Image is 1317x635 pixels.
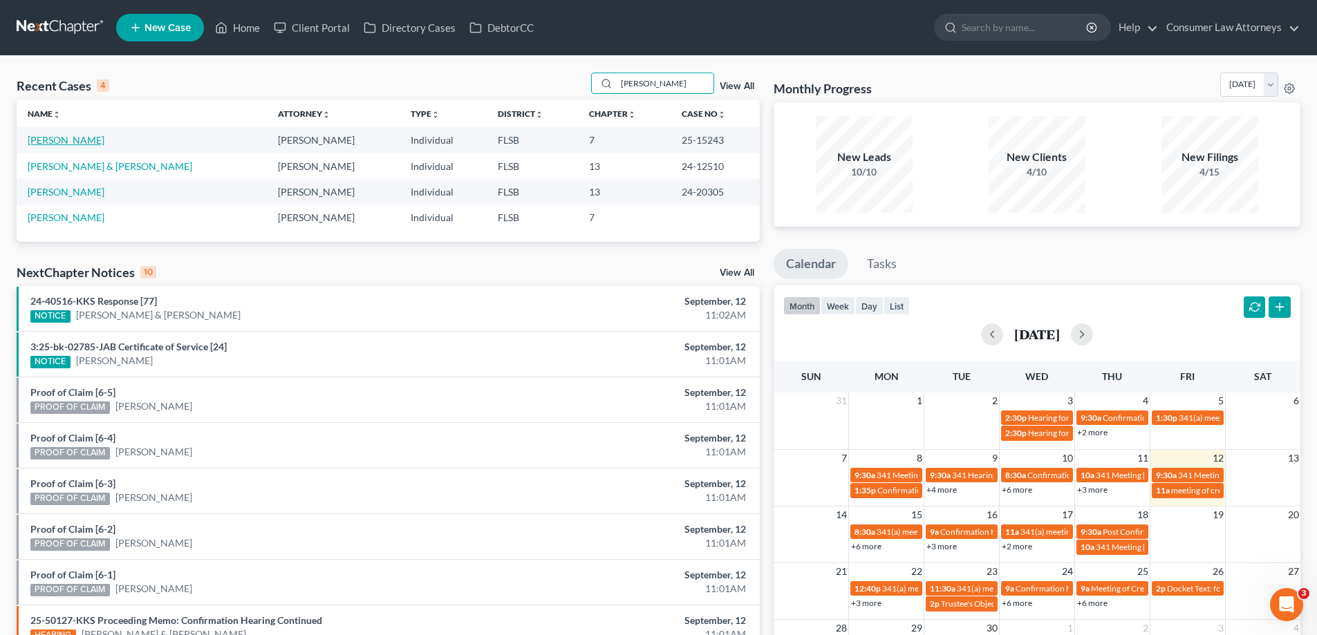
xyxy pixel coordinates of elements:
[516,536,746,550] div: 11:01AM
[617,73,713,93] input: Search by name...
[30,401,110,414] div: PROOF OF CLAIM
[926,541,957,551] a: +3 more
[941,598,1076,609] span: Trustee's Objection [PERSON_NAME]
[1211,563,1225,580] span: 26
[671,153,760,179] td: 24-12510
[267,153,400,179] td: [PERSON_NAME]
[1211,506,1225,523] span: 19
[17,77,109,94] div: Recent Cases
[516,582,746,596] div: 11:01AM
[1081,527,1101,537] span: 9:30a
[720,268,754,278] a: View All
[1028,413,1209,423] span: Hearing for [PERSON_NAME] & [PERSON_NAME]
[400,153,487,179] td: Individual
[267,179,400,205] td: [PERSON_NAME]
[30,538,110,551] div: PROOF OF CLAIM
[30,386,115,398] a: Proof of Claim [6-5]
[516,445,746,459] div: 11:01AM
[628,111,636,119] i: unfold_more
[1028,428,1209,438] span: Hearing for [PERSON_NAME] & [PERSON_NAME]
[267,15,357,40] a: Client Portal
[783,296,821,315] button: month
[1156,485,1170,495] span: 11a
[834,506,848,523] span: 14
[851,598,881,608] a: +3 more
[578,179,671,205] td: 13
[140,266,156,278] div: 10
[1066,392,1074,409] span: 3
[855,296,884,315] button: day
[28,211,104,223] a: [PERSON_NAME]
[30,569,115,580] a: Proof of Claim [6-1]
[854,527,875,537] span: 8:30a
[915,450,924,466] span: 8
[1081,413,1101,423] span: 9:30a
[991,392,999,409] span: 2
[115,582,192,596] a: [PERSON_NAME]
[28,160,192,172] a: [PERSON_NAME] & [PERSON_NAME]
[516,522,746,536] div: September, 12
[578,205,671,231] td: 7
[30,356,71,368] div: NOTICE
[1211,450,1225,466] span: 12
[1161,165,1258,179] div: 4/15
[1112,15,1158,40] a: Help
[516,477,746,491] div: September, 12
[1005,428,1027,438] span: 2:30p
[1002,541,1032,551] a: +2 more
[1287,563,1300,580] span: 27
[97,79,109,92] div: 4
[1136,450,1150,466] span: 11
[1091,583,1244,594] span: Meeting of Creditors for [PERSON_NAME]
[516,354,746,368] div: 11:01AM
[1096,542,1208,552] span: 341 Meeting [PERSON_NAME]
[834,392,848,409] span: 31
[487,179,578,205] td: FLSB
[1002,598,1032,608] a: +6 more
[1217,392,1225,409] span: 5
[821,296,855,315] button: week
[30,447,110,459] div: PROOF OF CLAIM
[115,445,192,459] a: [PERSON_NAME]
[1081,470,1094,480] span: 10a
[53,111,61,119] i: unfold_more
[1077,484,1108,495] a: +3 more
[877,470,989,480] span: 341 Meeting [PERSON_NAME]
[957,583,1090,594] span: 341(a) meeting for [PERSON_NAME]
[671,127,760,153] td: 25-15243
[30,493,110,505] div: PROOF OF CLAIM
[884,296,910,315] button: list
[115,491,192,504] a: [PERSON_NAME]
[1005,583,1014,594] span: 9a
[1005,413,1027,423] span: 2:30p
[30,310,71,323] div: NOTICE
[1270,588,1303,621] iframe: Intercom live chat
[144,23,191,33] span: New Case
[682,108,726,119] a: Case Nounfold_more
[962,15,1088,40] input: Search by name...
[267,127,400,153] td: [PERSON_NAME]
[589,108,636,119] a: Chapterunfold_more
[17,264,156,281] div: NextChapter Notices
[1005,470,1026,480] span: 8:30a
[875,370,899,382] span: Mon
[854,485,876,495] span: 1:35p
[76,354,153,368] a: [PERSON_NAME]
[985,506,999,523] span: 16
[115,399,192,413] a: [PERSON_NAME]
[30,584,110,596] div: PROOF OF CLAIM
[1156,583,1166,594] span: 2p
[1136,563,1150,580] span: 25
[516,491,746,504] div: 11:01AM
[854,583,881,594] span: 12:40p
[985,563,999,580] span: 23
[28,108,61,119] a: Nameunfold_more
[578,127,671,153] td: 7
[1178,470,1290,480] span: 341 Meeting [PERSON_NAME]
[1136,506,1150,523] span: 18
[877,527,1088,537] span: 341(a) meeting for [PERSON_NAME] [PERSON_NAME], Jr.
[578,153,671,179] td: 13
[910,506,924,523] span: 15
[76,308,241,322] a: [PERSON_NAME] & [PERSON_NAME]
[1179,413,1312,423] span: 341(a) meeting for [PERSON_NAME]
